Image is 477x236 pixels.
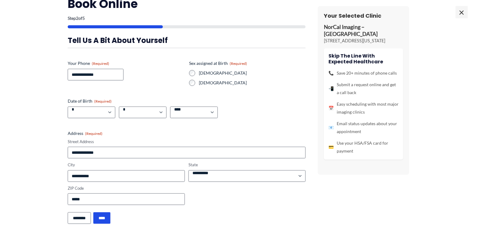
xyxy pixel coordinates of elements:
span: 5 [82,16,85,21]
label: City [68,162,185,168]
span: (Required) [92,61,109,66]
label: ZIP Code [68,185,185,191]
label: [DEMOGRAPHIC_DATA] [199,70,306,76]
span: (Required) [230,61,247,66]
h4: Skip the line with Expected Healthcare [328,53,399,65]
p: [STREET_ADDRESS][US_STATE] [324,38,403,44]
label: Your Phone [68,60,184,66]
legend: Date of Birth [68,98,112,104]
p: NorCal Imaging – [GEOGRAPHIC_DATA] [324,24,403,38]
li: Use your HSA/FSA card for payment [328,139,399,155]
li: Email status updates about your appointment [328,120,399,136]
span: 📞 [328,69,334,77]
li: Save 20+ minutes of phone calls [328,69,399,77]
span: 📅 [328,104,334,112]
span: × [456,6,468,18]
label: State [188,162,306,168]
span: (Required) [85,131,102,136]
span: 2 [76,16,78,21]
span: 📧 [328,124,334,132]
p: Step of [68,16,306,20]
label: [DEMOGRAPHIC_DATA] [199,80,306,86]
h3: Tell us a bit about yourself [68,36,306,45]
li: Easy scheduling with most major imaging clinics [328,100,399,116]
legend: Address [68,130,102,136]
span: 📲 [328,85,334,93]
li: Submit a request online and get a call back [328,81,399,97]
span: (Required) [94,99,112,104]
legend: Sex assigned at Birth [189,60,247,66]
label: Street Address [68,139,306,145]
span: 💳 [328,143,334,151]
h3: Your Selected Clinic [324,12,403,19]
